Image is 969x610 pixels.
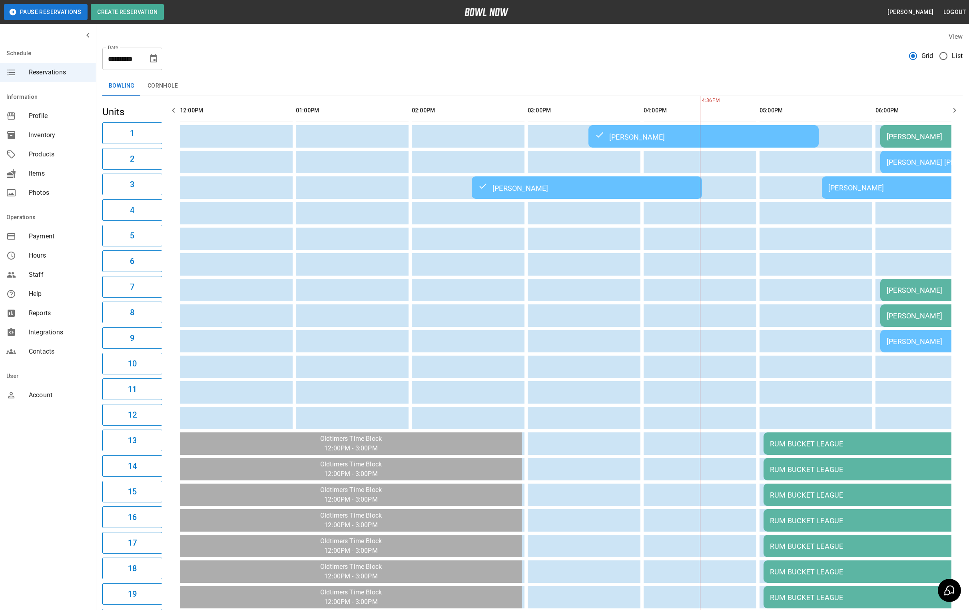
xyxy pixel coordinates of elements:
span: Help [29,289,90,299]
span: Reports [29,308,90,318]
button: Bowling [102,76,141,96]
h6: 17 [128,536,137,549]
button: 14 [102,455,162,477]
h6: 18 [128,562,137,575]
span: 4:36PM [700,97,702,105]
button: 15 [102,481,162,502]
span: Account [29,390,90,400]
button: 9 [102,327,162,349]
label: View [949,33,963,40]
img: logo [465,8,508,16]
h6: 7 [130,280,134,293]
div: [PERSON_NAME] [595,132,812,141]
button: Choose date, selected date is Aug 22, 2025 [146,51,161,67]
h6: 12 [128,408,137,421]
th: 12:00PM [180,99,293,122]
button: 10 [102,353,162,374]
div: [PERSON_NAME] [478,183,696,192]
span: Hours [29,251,90,260]
span: Inventory [29,130,90,140]
h6: 3 [130,178,134,191]
h6: 19 [128,588,137,600]
button: [PERSON_NAME] [884,5,937,20]
h6: 2 [130,152,134,165]
button: 16 [102,506,162,528]
button: Cornhole [141,76,184,96]
button: 3 [102,174,162,195]
button: 18 [102,558,162,579]
h6: 1 [130,127,134,140]
button: 7 [102,276,162,298]
button: 2 [102,148,162,170]
span: Reservations [29,68,90,77]
h6: 15 [128,485,137,498]
button: 1 [102,122,162,144]
h6: 8 [130,306,134,319]
button: 19 [102,583,162,605]
span: Integrations [29,328,90,337]
h6: 10 [128,357,137,370]
th: 02:00PM [412,99,524,122]
button: 8 [102,302,162,323]
button: 5 [102,225,162,246]
th: 03:00PM [528,99,640,122]
h6: 14 [128,460,137,472]
button: 4 [102,199,162,221]
span: Grid [921,51,933,61]
span: Items [29,169,90,178]
span: Contacts [29,347,90,356]
button: Pause Reservations [4,4,88,20]
span: Profile [29,111,90,121]
button: Logout [940,5,969,20]
button: 13 [102,430,162,451]
h6: 5 [130,229,134,242]
h6: 4 [130,204,134,216]
span: Photos [29,188,90,198]
h6: 16 [128,511,137,524]
button: 11 [102,378,162,400]
h6: 6 [130,255,134,268]
th: 01:00PM [296,99,409,122]
button: 6 [102,250,162,272]
h6: 11 [128,383,137,396]
span: Products [29,150,90,159]
h6: 13 [128,434,137,447]
h5: Units [102,106,162,118]
div: inventory tabs [102,76,963,96]
h6: 9 [130,332,134,344]
button: 12 [102,404,162,426]
span: Staff [29,270,90,280]
span: Payment [29,232,90,241]
span: List [952,51,963,61]
button: 17 [102,532,162,554]
button: Create Reservation [91,4,164,20]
